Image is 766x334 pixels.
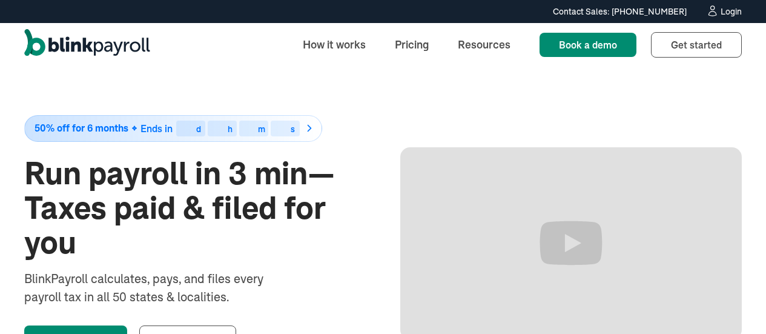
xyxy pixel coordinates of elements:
[24,29,150,61] a: home
[140,122,173,135] span: Ends in
[293,32,375,58] a: How it works
[24,115,366,142] a: 50% off for 6 monthsEnds indhms
[721,7,742,16] div: Login
[24,270,296,306] div: BlinkPayroll calculates, pays, and files every payroll tax in all 50 states & localities.
[24,156,366,261] h1: Run payroll in 3 min—Taxes paid & filed for you
[385,32,438,58] a: Pricing
[448,32,520,58] a: Resources
[35,123,128,133] span: 50% off for 6 months
[651,32,742,58] a: Get started
[553,5,687,18] div: Contact Sales: [PHONE_NUMBER]
[196,125,201,133] div: d
[559,39,617,51] span: Book a demo
[540,33,636,57] a: Book a demo
[706,5,742,18] a: Login
[258,125,265,133] div: m
[291,125,295,133] div: s
[671,39,722,51] span: Get started
[228,125,233,133] div: h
